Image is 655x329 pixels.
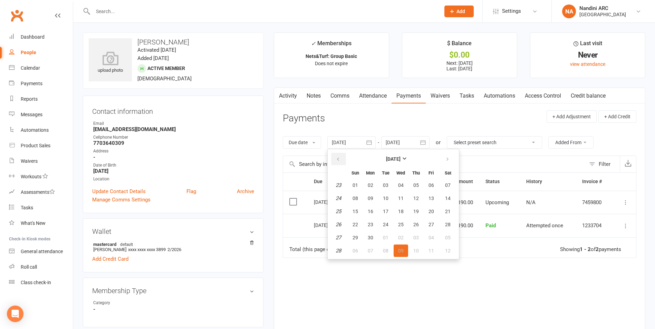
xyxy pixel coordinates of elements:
a: Archive [237,187,254,196]
span: 14 [445,196,451,201]
em: 23 [336,182,341,188]
div: Filter [599,160,610,168]
a: Flag [186,187,196,196]
button: 21 [439,205,457,218]
span: 02 [368,182,373,188]
button: 12 [439,245,457,257]
div: Payments [21,81,42,86]
h3: [PERSON_NAME] [89,38,258,46]
a: Notes [302,88,326,104]
a: Clubworx [8,7,26,24]
a: Reports [9,91,73,107]
button: 01 [378,231,393,244]
a: Class kiosk mode [9,275,73,290]
a: Waivers [9,153,73,169]
th: History [520,173,576,190]
a: People [9,45,73,60]
span: Paid [485,222,496,229]
i: ✓ [311,40,316,47]
a: Workouts [9,169,73,185]
span: Attempted once [526,222,563,229]
div: Nandini ARC [579,5,626,11]
strong: 2 [596,246,599,252]
a: Dashboard [9,29,73,45]
span: 04 [428,235,434,240]
h3: Payments [283,113,325,124]
span: 17 [383,209,388,214]
a: General attendance kiosk mode [9,244,73,259]
td: 7459800 [576,191,612,214]
div: Messages [21,112,42,117]
span: 18 [398,209,404,214]
span: default [118,241,135,247]
span: 29 [353,235,358,240]
button: Added From [548,136,594,149]
strong: [DATE] [93,168,254,174]
div: [GEOGRAPHIC_DATA] [579,11,626,18]
button: + Add Credit [598,110,636,123]
span: 10 [383,196,388,201]
span: 21 [445,209,451,214]
button: 17 [378,205,393,218]
span: 03 [413,235,419,240]
th: Amount [445,173,479,190]
div: Memberships [311,39,351,52]
span: 11 [398,196,404,201]
button: 16 [363,205,378,218]
div: General attendance [21,249,63,254]
small: Tuesday [382,170,389,176]
button: 18 [394,205,408,218]
button: 02 [394,231,408,244]
div: Showing of payments [560,247,621,252]
button: 06 [348,245,363,257]
small: Monday [366,170,375,176]
a: Roll call [9,259,73,275]
button: + Add Adjustment [547,110,597,123]
button: Due date [283,136,321,149]
div: Date of Birth [93,162,254,169]
button: 11 [424,245,439,257]
span: 06 [428,182,434,188]
span: 06 [353,248,358,253]
em: 25 [336,208,341,215]
span: 12 [445,248,451,253]
div: Category [93,300,150,306]
div: or [436,138,441,147]
button: 08 [348,192,363,205]
span: Does not expire [315,61,348,66]
em: 27 [336,235,341,241]
a: Update Contact Details [92,187,146,196]
button: 24 [378,218,393,231]
small: Sunday [351,170,359,176]
a: Activity [274,88,302,104]
span: 30 [368,235,373,240]
strong: 1 - 2 [580,246,591,252]
span: 08 [353,196,358,201]
span: 13 [428,196,434,201]
a: Credit balance [566,88,610,104]
span: 01 [383,235,388,240]
button: 10 [409,245,423,257]
span: 04 [398,182,404,188]
span: 22 [353,222,358,227]
a: view attendance [570,61,605,67]
span: 27 [428,222,434,227]
div: [DATE] [314,197,346,207]
small: Wednesday [396,170,405,176]
a: Automations [479,88,520,104]
div: Total (this page only): of [289,247,384,252]
div: Roll call [21,264,37,270]
span: 03 [383,182,388,188]
span: 15 [353,209,358,214]
span: Add [456,9,465,14]
span: 19 [413,209,419,214]
button: 10 [378,192,393,205]
a: Attendance [354,88,392,104]
a: Automations [9,122,73,138]
div: What's New [21,220,46,226]
button: 20 [424,205,439,218]
span: [DEMOGRAPHIC_DATA] [137,76,192,82]
span: 11 [428,248,434,253]
span: 07 [368,248,373,253]
span: 05 [445,235,451,240]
